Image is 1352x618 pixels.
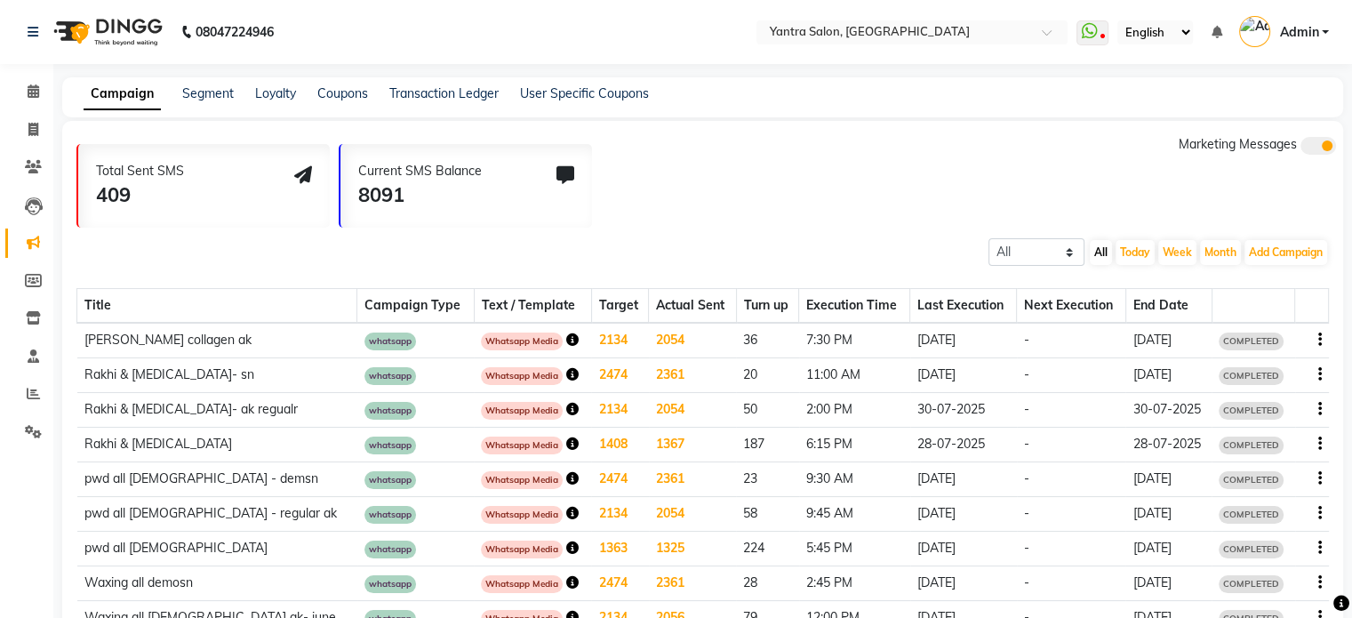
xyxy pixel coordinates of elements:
[736,428,798,462] td: 187
[1017,532,1126,566] td: -
[364,367,416,385] span: whatsapp
[77,497,357,532] td: pwd all [DEMOGRAPHIC_DATA] - regular ak
[799,358,910,393] td: 11:00 AM
[736,462,798,497] td: 23
[1158,240,1196,265] button: Week
[481,333,563,350] span: Whatsapp Media
[96,162,184,181] div: Total Sent SMS
[649,428,737,462] td: 1367
[910,532,1017,566] td: [DATE]
[1125,358,1212,393] td: [DATE]
[910,289,1017,324] th: Last Execution
[1125,566,1212,601] td: [DATE]
[736,358,798,393] td: 20
[77,462,357,497] td: pwd all [DEMOGRAPHIC_DATA] - demsn
[45,7,167,57] img: logo
[84,78,161,110] a: Campaign
[1179,136,1297,152] span: Marketing Messages
[389,85,499,101] a: Transaction Ledger
[910,462,1017,497] td: [DATE]
[358,162,482,181] div: Current SMS Balance
[591,358,648,393] td: 2474
[1219,575,1284,593] span: COMPLETED
[910,497,1017,532] td: [DATE]
[799,532,910,566] td: 5:45 PM
[1219,402,1284,420] span: COMPLETED
[1017,323,1126,358] td: -
[1219,506,1284,524] span: COMPLETED
[591,462,648,497] td: 2474
[77,358,357,393] td: Rakhi & [MEDICAL_DATA]- sn
[591,497,648,532] td: 2134
[357,289,474,324] th: Campaign Type
[591,323,648,358] td: 2134
[255,85,296,101] a: Loyalty
[1017,462,1126,497] td: -
[77,323,357,358] td: [PERSON_NAME] collagen ak
[1279,23,1318,42] span: Admin
[474,289,591,324] th: Text / Template
[1244,240,1327,265] button: Add Campaign
[910,323,1017,358] td: [DATE]
[1125,323,1212,358] td: [DATE]
[481,506,563,524] span: Whatsapp Media
[1090,240,1112,265] button: All
[364,437,416,454] span: whatsapp
[77,428,357,462] td: Rakhi & [MEDICAL_DATA]
[649,497,737,532] td: 2054
[736,323,798,358] td: 36
[1219,333,1284,350] span: COMPLETED
[799,428,910,462] td: 6:15 PM
[196,7,274,57] b: 08047224946
[1125,497,1212,532] td: [DATE]
[1017,358,1126,393] td: -
[481,471,563,489] span: Whatsapp Media
[799,289,910,324] th: Execution Time
[799,566,910,601] td: 2:45 PM
[481,541,563,558] span: Whatsapp Media
[1239,16,1270,47] img: Admin
[649,462,737,497] td: 2361
[481,437,563,454] span: Whatsapp Media
[1125,462,1212,497] td: [DATE]
[591,393,648,428] td: 2134
[1125,289,1212,324] th: End Date
[1200,240,1241,265] button: Month
[910,566,1017,601] td: [DATE]
[364,541,416,558] span: whatsapp
[649,323,737,358] td: 2054
[1219,541,1284,558] span: COMPLETED
[591,532,648,566] td: 1363
[799,323,910,358] td: 7:30 PM
[1017,393,1126,428] td: -
[77,566,357,601] td: Waxing all demosn
[736,393,798,428] td: 50
[1125,532,1212,566] td: [DATE]
[736,532,798,566] td: 224
[591,566,648,601] td: 2474
[1125,428,1212,462] td: 28-07-2025
[910,428,1017,462] td: 28-07-2025
[1125,393,1212,428] td: 30-07-2025
[77,289,357,324] th: Title
[649,532,737,566] td: 1325
[317,85,368,101] a: Coupons
[364,333,416,350] span: whatsapp
[1017,566,1126,601] td: -
[481,402,563,420] span: Whatsapp Media
[736,497,798,532] td: 58
[649,566,737,601] td: 2361
[591,289,648,324] th: Target
[649,289,737,324] th: Actual Sent
[1219,367,1284,385] span: COMPLETED
[364,402,416,420] span: whatsapp
[736,289,798,324] th: Turn up
[182,85,234,101] a: Segment
[364,506,416,524] span: whatsapp
[1017,289,1126,324] th: Next Execution
[358,181,482,210] div: 8091
[481,367,563,385] span: Whatsapp Media
[910,393,1017,428] td: 30-07-2025
[1116,240,1155,265] button: Today
[1017,428,1126,462] td: -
